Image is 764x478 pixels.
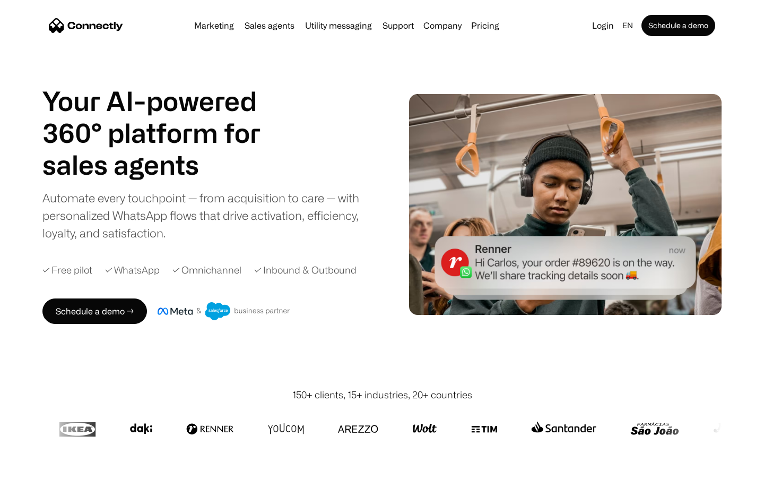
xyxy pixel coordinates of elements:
[42,298,147,324] a: Schedule a demo →
[254,263,357,277] div: ✓ Inbound & Outbound
[641,15,715,36] a: Schedule a demo
[42,85,286,149] h1: Your AI-powered 360° platform for
[11,458,64,474] aside: Language selected: English
[42,189,377,242] div: Automate every touchpoint — from acquisition to care — with personalized WhatsApp flows that driv...
[21,459,64,474] ul: Language list
[467,21,503,30] a: Pricing
[158,302,290,320] img: Meta and Salesforce business partner badge.
[588,18,618,33] a: Login
[301,21,376,30] a: Utility messaging
[423,18,462,33] div: Company
[240,21,299,30] a: Sales agents
[105,263,160,277] div: ✓ WhatsApp
[378,21,418,30] a: Support
[190,21,238,30] a: Marketing
[42,149,286,181] h1: sales agents
[172,263,241,277] div: ✓ Omnichannel
[622,18,633,33] div: en
[42,263,92,277] div: ✓ Free pilot
[292,388,472,402] div: 150+ clients, 15+ industries, 20+ countries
